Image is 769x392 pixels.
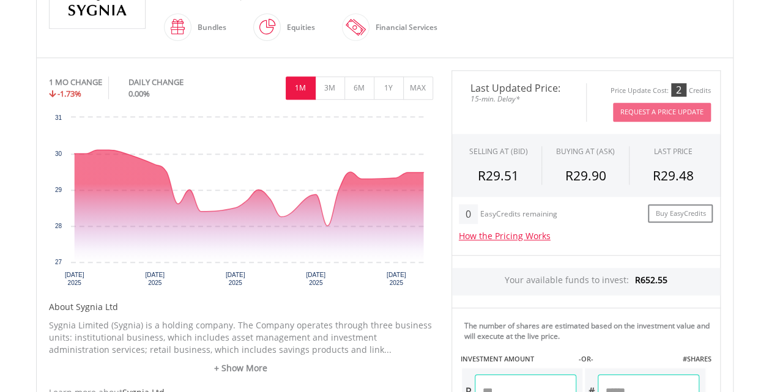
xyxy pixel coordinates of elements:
[54,150,62,157] text: 30
[653,167,694,184] span: R29.48
[682,354,711,364] label: #SHARES
[49,301,433,313] h5: About Sygnia Ltd
[613,103,711,122] button: Request A Price Update
[344,76,374,100] button: 6M
[49,111,433,295] div: Chart. Highcharts interactive chart.
[49,362,433,374] a: + Show More
[565,167,606,184] span: R29.90
[145,272,165,286] text: [DATE] 2025
[654,146,693,157] div: LAST PRICE
[306,272,325,286] text: [DATE] 2025
[64,272,84,286] text: [DATE] 2025
[611,86,669,95] div: Price Update Cost:
[191,13,226,42] div: Bundles
[386,272,406,286] text: [DATE] 2025
[671,83,686,97] div: 2
[556,146,615,157] span: BUYING AT (ASK)
[315,76,345,100] button: 3M
[461,83,577,93] span: Last Updated Price:
[461,354,534,364] label: INVESTMENT AMOUNT
[578,354,593,364] label: -OR-
[452,268,720,295] div: Your available funds to invest:
[281,13,315,42] div: Equities
[54,223,62,229] text: 28
[648,204,713,223] a: Buy EasyCredits
[478,167,519,184] span: R29.51
[480,210,557,220] div: EasyCredits remaining
[54,114,62,121] text: 31
[225,272,245,286] text: [DATE] 2025
[469,146,527,157] div: SELLING AT (BID)
[459,204,478,224] div: 0
[128,76,225,88] div: DAILY CHANGE
[128,88,150,99] span: 0.00%
[403,76,433,100] button: MAX
[459,230,551,242] a: How the Pricing Works
[49,111,433,295] svg: Interactive chart
[689,86,711,95] div: Credits
[370,13,437,42] div: Financial Services
[461,93,577,105] span: 15-min. Delay*
[286,76,316,100] button: 1M
[49,76,102,88] div: 1 MO CHANGE
[374,76,404,100] button: 1Y
[54,187,62,193] text: 29
[635,274,667,286] span: R652.55
[58,88,81,99] span: -1.73%
[464,320,715,341] div: The number of shares are estimated based on the investment value and will execute at the live price.
[54,259,62,265] text: 27
[49,319,433,356] p: Sygnia Limited (Sygnia) is a holding company. The Company operates through three business units: ...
